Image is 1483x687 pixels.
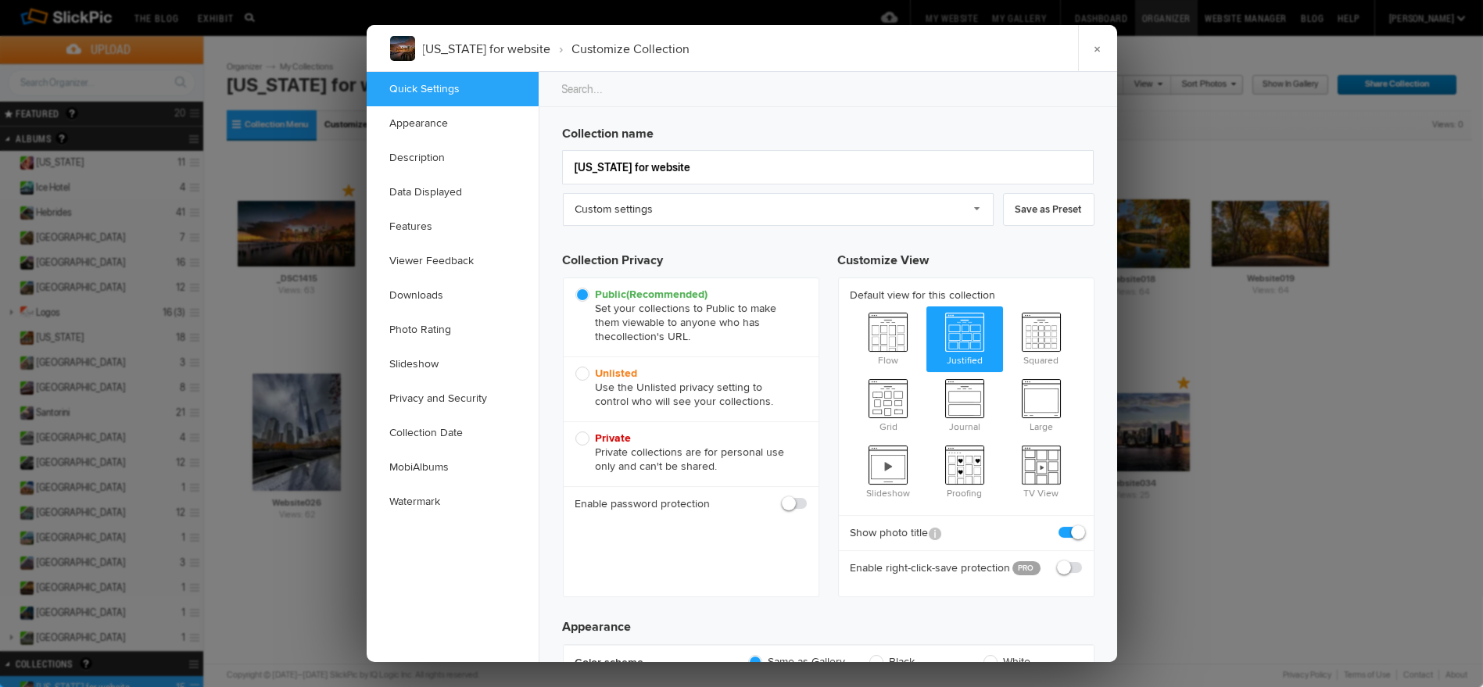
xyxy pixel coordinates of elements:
h3: Collection name [563,118,1094,143]
h3: Collection Privacy [563,238,819,277]
a: Downloads [367,278,539,313]
a: Description [367,141,539,175]
b: Show photo title [851,525,941,541]
b: Color scheme [575,655,732,671]
h3: Customize View [838,238,1094,277]
i: (Recommended) [627,288,708,301]
a: MobiAlbums [367,450,539,485]
span: Black [869,655,960,669]
a: Slideshow [367,347,539,381]
span: Private collections are for personal use only and can't be shared. [575,431,799,474]
a: Data Displayed [367,175,539,209]
input: Search... [538,71,1119,107]
b: Unlisted [596,367,638,380]
h3: Appearance [563,605,1094,636]
span: Large [1003,373,1080,435]
span: collection's URL. [611,330,691,343]
b: Enable password protection [575,496,711,512]
span: White [983,655,1074,669]
li: [US_STATE] for website [423,36,551,63]
a: Appearance [367,106,539,141]
span: Justified [926,306,1003,369]
li: Customize Collection [551,36,690,63]
span: Flow [851,306,927,369]
a: Watermark [367,485,539,519]
img: DSC1415.jpg [390,36,415,61]
a: Save as Preset [1003,193,1094,226]
a: Viewer Feedback [367,244,539,278]
b: Default view for this collection [851,288,1082,303]
a: Privacy and Security [367,381,539,416]
b: Private [596,431,632,445]
span: Same as Gallery [748,655,846,669]
b: Public [596,288,708,301]
span: Squared [1003,306,1080,369]
a: × [1078,25,1117,72]
span: Set your collections to Public to make them viewable to anyone who has the [575,288,799,344]
a: PRO [1012,561,1041,575]
span: TV View [1003,439,1080,502]
a: Features [367,209,539,244]
span: Proofing [926,439,1003,502]
span: Slideshow [851,439,927,502]
span: Journal [926,373,1003,435]
a: Collection Date [367,416,539,450]
a: Quick Settings [367,72,539,106]
a: Photo Rating [367,313,539,347]
a: Custom settings [563,193,994,226]
b: Enable right-click-save protection [851,560,1001,576]
span: Grid [851,373,927,435]
span: Use the Unlisted privacy setting to control who will see your collections. [575,367,799,409]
